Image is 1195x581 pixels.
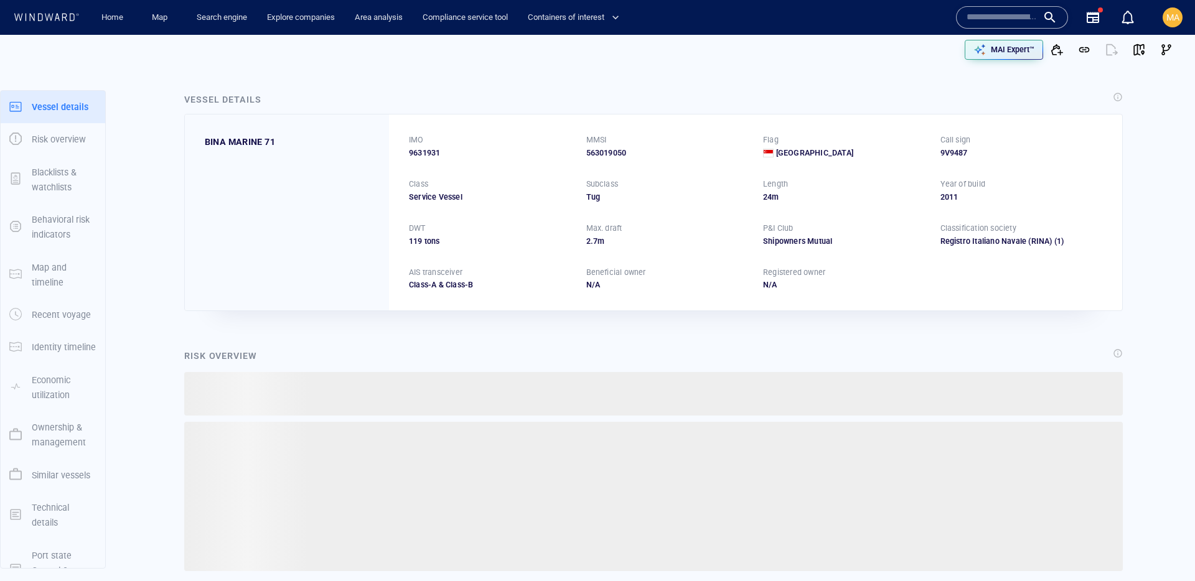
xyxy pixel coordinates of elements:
[1,299,105,331] button: Recent voyage
[1125,36,1153,63] button: View on map
[1,173,105,185] a: Blacklists & watchlists
[409,280,436,289] span: Class-A
[1153,36,1180,63] button: Visual Link Analysis
[184,422,1123,571] span: ‌
[1,468,105,480] a: Similar vessels
[763,134,779,146] p: Flag
[436,280,473,289] span: Class-B
[1120,10,1135,25] div: Notification center
[147,7,177,29] a: Map
[1,508,105,520] a: Technical details
[192,7,252,29] a: Search engine
[586,236,591,246] span: 2
[1,156,105,204] button: Blacklists & watchlists
[418,7,513,29] a: Compliance service tool
[32,500,96,531] p: Technical details
[409,147,440,159] span: 9631931
[32,340,96,355] p: Identity timeline
[1,364,105,412] button: Economic utilization
[32,373,96,403] p: Economic utilization
[763,236,926,247] div: Shipowners Mutual
[1071,36,1098,63] button: Get link
[1,91,105,123] button: Vessel details
[32,100,88,114] p: Vessel details
[965,40,1043,60] button: MAI Expert™
[1166,12,1179,22] span: MA
[1,309,105,320] a: Recent voyage
[32,420,96,450] p: Ownership & management
[1,133,105,145] a: Risk overview
[1,411,105,459] button: Ownership & management
[184,92,261,107] div: Vessel details
[32,165,96,195] p: Blacklists & watchlists
[776,147,853,159] span: [GEOGRAPHIC_DATA]
[92,7,132,29] button: Home
[1,341,105,353] a: Identity timeline
[1,381,105,393] a: Economic utilization
[523,7,630,29] button: Containers of interest
[409,223,426,234] p: DWT
[1043,36,1071,63] button: Add to vessel list
[96,7,128,29] a: Home
[586,280,601,289] span: N/A
[1,203,105,251] button: Behavioral risk indicators
[940,179,986,190] p: Year of build
[940,236,1052,247] div: Registro Italiano Navale (RINA)
[1,100,105,112] a: Vessel details
[586,267,646,278] p: Beneficial owner
[940,236,1103,247] div: Registro Italiano Navale (RINA)
[591,236,593,246] span: .
[763,280,777,289] span: N/A
[409,179,428,190] p: Class
[586,179,619,190] p: Subclass
[1160,5,1185,30] button: MA
[1,268,105,280] a: Map and timeline
[409,134,424,146] p: IMO
[32,307,91,322] p: Recent voyage
[439,280,444,289] span: &
[593,236,597,246] span: 7
[586,147,749,159] div: 563019050
[1,123,105,156] button: Risk overview
[350,7,408,29] a: Area analysis
[1142,525,1186,572] iframe: Chat
[586,223,622,234] p: Max. draft
[1,491,105,539] button: Technical details
[1,429,105,440] a: Ownership & management
[184,348,257,363] div: Risk overview
[409,267,462,278] p: AIS transceiver
[1,221,105,233] a: Behavioral risk indicators
[142,7,182,29] button: Map
[763,192,772,202] span: 24
[940,192,1103,203] div: 2011
[184,372,1123,416] span: ‌
[1,331,105,363] button: Identity timeline
[32,260,96,290] p: Map and timeline
[772,192,779,202] span: m
[940,134,971,146] p: Call sign
[262,7,340,29] a: Explore companies
[940,223,1016,234] p: Classification society
[1,564,105,575] a: Port state Control & Casualties
[32,212,96,243] p: Behavioral risk indicators
[940,147,1103,159] div: 9V9487
[586,192,749,203] div: Tug
[409,236,571,247] div: 119 tons
[528,11,619,25] span: Containers of interest
[763,267,825,278] p: Registered owner
[409,192,571,203] div: Service Vessel
[597,236,604,246] span: m
[763,223,794,234] p: P&I Club
[32,468,90,483] p: Similar vessels
[205,134,275,149] div: BINA MARINE 71
[763,179,788,190] p: Length
[991,44,1034,55] p: MAI Expert™
[1,459,105,491] button: Similar vessels
[586,134,607,146] p: MMSI
[1,251,105,299] button: Map and timeline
